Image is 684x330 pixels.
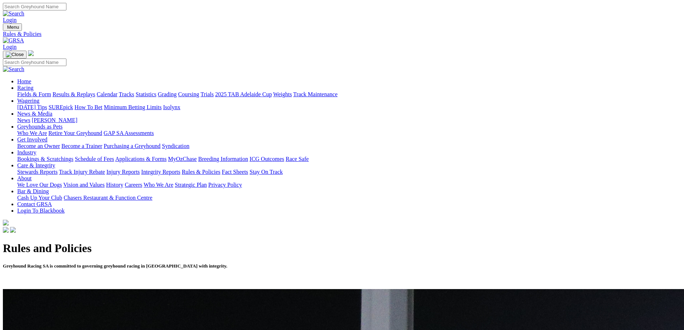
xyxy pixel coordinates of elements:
a: Bookings & Scratchings [17,156,73,162]
a: Integrity Reports [141,169,180,175]
a: Become a Trainer [61,143,102,149]
a: Purchasing a Greyhound [104,143,160,149]
h1: Rules and Policies [3,242,681,255]
input: Search [3,59,66,66]
a: Applications & Forms [115,156,167,162]
img: Close [6,52,24,57]
a: GAP SA Assessments [104,130,154,136]
img: logo-grsa-white.png [3,220,9,226]
div: News & Media [17,117,681,124]
img: GRSA [3,37,24,44]
img: logo-grsa-white.png [28,50,34,56]
a: Fact Sheets [222,169,248,175]
a: Race Safe [285,156,308,162]
a: Login To Blackbook [17,208,65,214]
a: Get Involved [17,136,47,143]
img: Search [3,10,24,17]
a: Racing [17,85,33,91]
a: Login [3,44,17,50]
a: Calendar [97,91,117,97]
div: Industry [17,156,681,162]
a: Bar & Dining [17,188,49,194]
a: Schedule of Fees [75,156,114,162]
a: Coursing [178,91,199,97]
a: MyOzChase [168,156,197,162]
a: Grading [158,91,177,97]
a: Care & Integrity [17,162,55,168]
a: Who We Are [144,182,173,188]
div: Bar & Dining [17,195,681,201]
button: Toggle navigation [3,23,22,31]
a: Weights [273,91,292,97]
a: Syndication [162,143,189,149]
a: Minimum Betting Limits [104,104,162,110]
div: Get Involved [17,143,681,149]
a: Greyhounds as Pets [17,124,62,130]
a: History [106,182,123,188]
input: Search [3,3,66,10]
div: Racing [17,91,681,98]
img: twitter.svg [10,227,16,233]
a: 2025 TAB Adelaide Cup [215,91,272,97]
a: News & Media [17,111,52,117]
a: Vision and Values [63,182,104,188]
a: How To Bet [75,104,103,110]
a: Retire Your Greyhound [48,130,102,136]
a: We Love Our Dogs [17,182,62,188]
a: Results & Replays [52,91,95,97]
a: Contact GRSA [17,201,52,207]
a: Rules & Policies [3,31,681,37]
a: Home [17,78,31,84]
a: [PERSON_NAME] [32,117,77,123]
a: Become an Owner [17,143,60,149]
div: About [17,182,681,188]
a: Strategic Plan [175,182,207,188]
button: Toggle navigation [3,51,27,59]
a: ICG Outcomes [250,156,284,162]
a: Login [3,17,17,23]
div: Wagering [17,104,681,111]
div: Greyhounds as Pets [17,130,681,136]
span: Menu [7,24,19,30]
a: Fields & Form [17,91,51,97]
div: Care & Integrity [17,169,681,175]
a: News [17,117,30,123]
a: Privacy Policy [208,182,242,188]
a: About [17,175,32,181]
a: Who We Are [17,130,47,136]
img: facebook.svg [3,227,9,233]
a: Industry [17,149,36,155]
a: Wagering [17,98,39,104]
a: SUREpick [48,104,73,110]
a: Stewards Reports [17,169,57,175]
a: Rules & Policies [182,169,220,175]
a: Track Maintenance [293,91,338,97]
a: Stay On Track [250,169,283,175]
a: Breeding Information [198,156,248,162]
img: Search [3,66,24,73]
a: Track Injury Rebate [59,169,105,175]
a: Cash Up Your Club [17,195,62,201]
a: Tracks [119,91,134,97]
a: Injury Reports [106,169,140,175]
a: Careers [125,182,142,188]
a: Chasers Restaurant & Function Centre [64,195,152,201]
a: Isolynx [163,104,180,110]
a: Statistics [136,91,157,97]
a: Trials [200,91,214,97]
h5: Greyhound Racing SA is committed to governing greyhound racing in [GEOGRAPHIC_DATA] with integrity. [3,263,681,269]
a: [DATE] Tips [17,104,47,110]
